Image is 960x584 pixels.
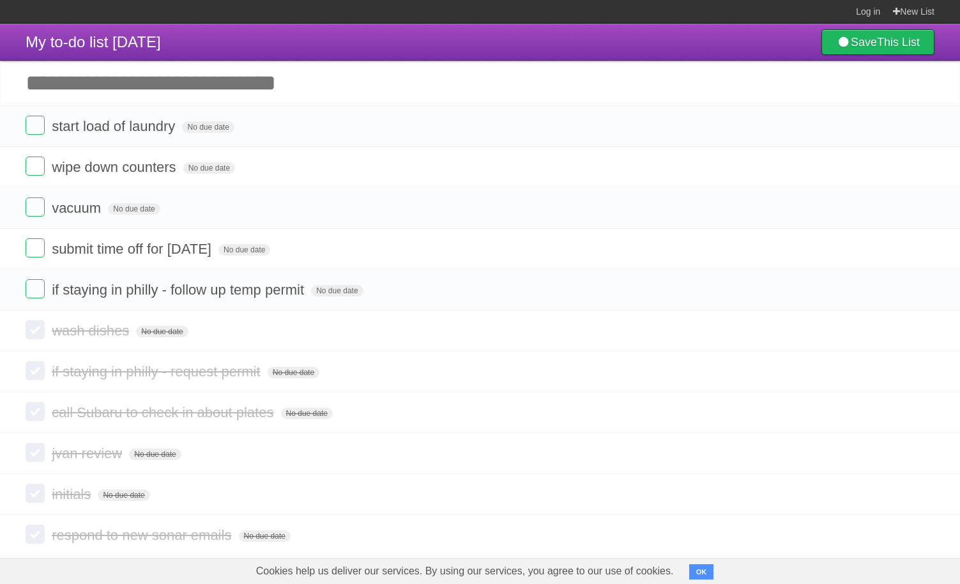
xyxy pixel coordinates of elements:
label: Done [26,525,45,544]
a: SaveThis List [821,29,934,55]
label: Done [26,279,45,298]
span: No due date [268,367,319,378]
span: initials [52,486,94,502]
span: if staying in philly - request permit [52,364,263,380]
span: wipe down counters [52,159,179,175]
span: No due date [108,203,160,215]
label: Done [26,238,45,257]
span: No due date [311,285,363,296]
label: Done [26,402,45,421]
span: No due date [129,449,181,460]
label: Done [26,484,45,503]
span: Cookies help us deliver our services. By using our services, you agree to our use of cookies. [243,558,687,584]
span: submit time off for [DATE] [52,241,215,257]
span: jvan review [52,445,125,461]
span: No due date [182,121,234,133]
span: call Subaru to check in about plates [52,404,277,420]
span: start load of laundry [52,118,178,134]
span: No due date [183,162,235,174]
span: No due date [281,408,333,419]
label: Done [26,361,45,380]
span: No due date [98,489,149,501]
span: No due date [239,530,291,542]
label: Done [26,443,45,462]
span: wash dishes [52,323,132,339]
label: Done [26,320,45,339]
label: Done [26,197,45,217]
span: respond to new sonar emails [52,527,234,543]
b: This List [877,36,920,49]
span: No due date [136,326,188,337]
label: Done [26,157,45,176]
span: if staying in philly - follow up temp permit [52,282,307,298]
span: No due date [218,244,270,256]
label: Done [26,116,45,135]
span: My to-do list [DATE] [26,33,161,50]
button: OK [689,564,714,580]
span: vacuum [52,200,104,216]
